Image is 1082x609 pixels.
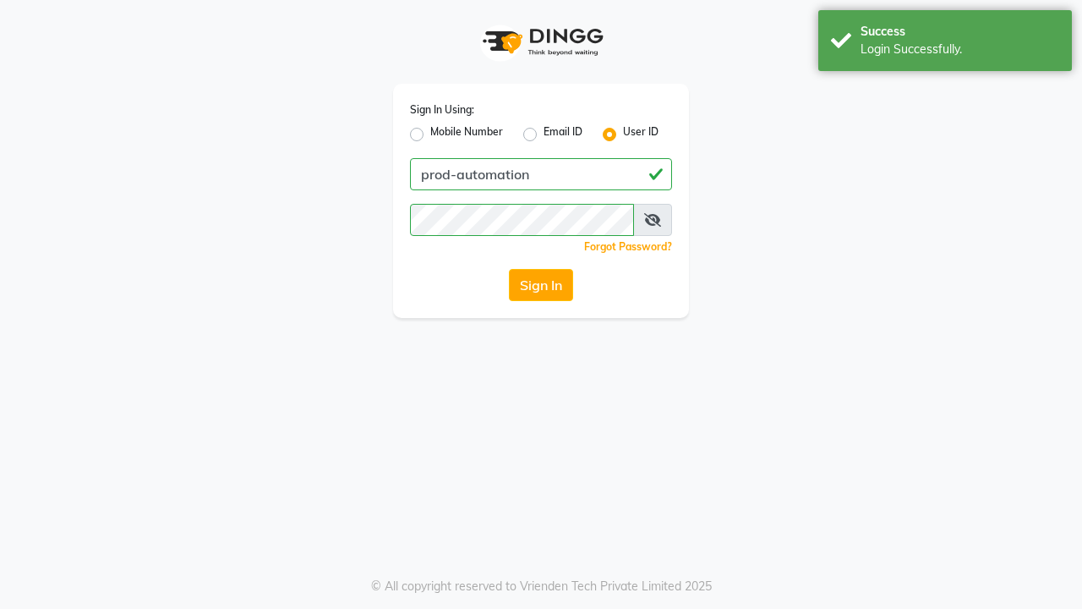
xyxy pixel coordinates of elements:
[861,23,1059,41] div: Success
[410,158,672,190] input: Username
[430,124,503,145] label: Mobile Number
[861,41,1059,58] div: Login Successfully.
[544,124,582,145] label: Email ID
[410,204,634,236] input: Username
[509,269,573,301] button: Sign In
[584,240,672,253] a: Forgot Password?
[473,17,609,67] img: logo1.svg
[410,102,474,118] label: Sign In Using:
[623,124,658,145] label: User ID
